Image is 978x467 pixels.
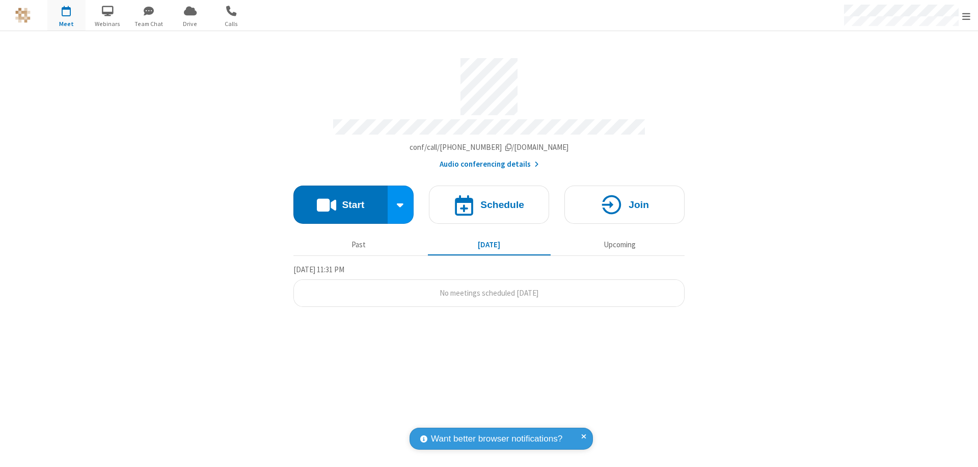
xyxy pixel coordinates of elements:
[297,235,420,254] button: Past
[47,19,86,29] span: Meet
[293,264,685,307] section: Today's Meetings
[564,186,685,224] button: Join
[15,8,31,23] img: QA Selenium DO NOT DELETE OR CHANGE
[629,200,649,210] h4: Join
[293,265,344,274] span: [DATE] 11:31 PM
[130,19,168,29] span: Team Chat
[171,19,209,29] span: Drive
[410,142,569,152] span: Copy my meeting room link
[89,19,127,29] span: Webinars
[440,288,538,298] span: No meetings scheduled [DATE]
[558,235,681,254] button: Upcoming
[410,142,569,153] button: Copy my meeting room linkCopy my meeting room link
[431,432,562,446] span: Want better browser notifications?
[429,186,549,224] button: Schedule
[212,19,251,29] span: Calls
[440,159,539,170] button: Audio conferencing details
[293,50,685,170] section: Account details
[480,200,524,210] h4: Schedule
[293,186,388,224] button: Start
[428,235,551,254] button: [DATE]
[342,200,364,210] h4: Start
[388,186,414,224] div: Start conference options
